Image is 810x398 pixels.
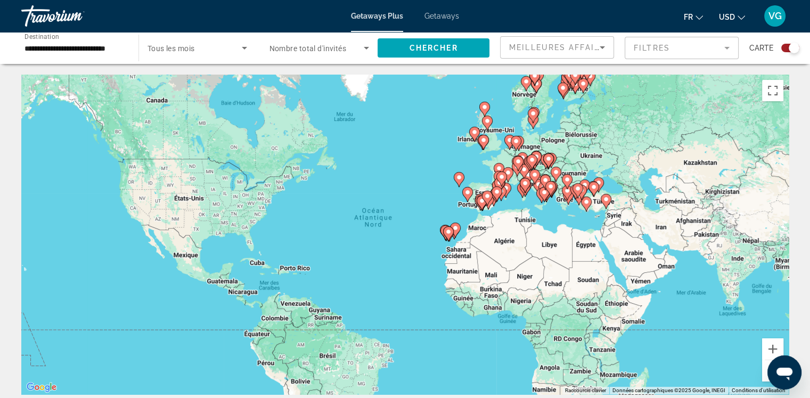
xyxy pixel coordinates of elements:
a: Conditions d'utilisation (s'ouvre dans un nouvel onglet) [732,387,786,393]
span: Nombre total d'invités [269,44,347,53]
a: Getaways Plus [351,12,403,20]
span: VG [768,11,782,21]
a: Getaways [424,12,459,20]
button: Raccourcis clavier [565,387,606,394]
iframe: Bouton de lancement de la fenêtre de messagerie [767,355,801,389]
span: Meilleures affaires [509,43,611,52]
span: Tous les mois [148,44,195,53]
span: Carte [749,40,773,55]
span: Données cartographiques ©2025 Google, INEGI [612,387,725,393]
button: Zoom avant [762,338,783,360]
a: Ouvrir cette zone dans Google Maps (dans une nouvelle fenêtre) [24,380,59,394]
mat-select: Sort by [509,41,605,54]
button: Passer en plein écran [762,80,783,101]
span: USD [719,13,735,21]
a: Travorium [21,2,128,30]
button: Change language [684,9,703,25]
button: User Menu [761,5,789,27]
button: Change currency [719,9,745,25]
span: fr [684,13,693,21]
span: Destination [24,33,59,40]
button: Chercher [378,38,489,58]
button: Zoom arrière [762,360,783,381]
span: Chercher [410,44,458,52]
img: Google [24,380,59,394]
button: Filter [625,36,739,60]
